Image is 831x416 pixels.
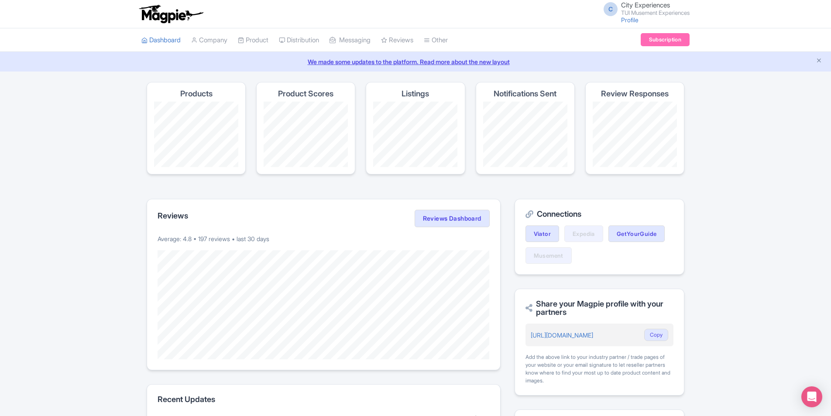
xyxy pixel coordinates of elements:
[525,225,559,242] a: Viator
[816,56,822,66] button: Close announcement
[381,28,413,52] a: Reviews
[598,2,690,16] a: C City Experiences TUI Musement Experiences
[141,28,181,52] a: Dashboard
[191,28,227,52] a: Company
[604,2,618,16] span: C
[158,234,490,243] p: Average: 4.8 • 197 reviews • last 30 days
[5,57,826,66] a: We made some updates to the platform. Read more about the new layout
[621,10,690,16] small: TUI Musement Experiences
[279,28,319,52] a: Distribution
[180,89,213,98] h4: Products
[238,28,268,52] a: Product
[525,210,673,218] h2: Connections
[608,225,665,242] a: GetYourGuide
[424,28,448,52] a: Other
[531,331,593,339] a: [URL][DOMAIN_NAME]
[601,89,669,98] h4: Review Responses
[641,33,690,46] a: Subscription
[278,89,333,98] h4: Product Scores
[801,386,822,407] div: Open Intercom Messenger
[330,28,371,52] a: Messaging
[525,353,673,385] div: Add the above link to your industry partner / trade pages of your website or your email signature...
[621,16,639,24] a: Profile
[415,210,490,227] a: Reviews Dashboard
[402,89,429,98] h4: Listings
[137,4,205,24] img: logo-ab69f6fb50320c5b225c76a69d11143b.png
[621,1,670,9] span: City Experiences
[564,225,603,242] a: Expedia
[494,89,556,98] h4: Notifications Sent
[158,211,188,220] h2: Reviews
[158,395,490,404] h2: Recent Updates
[525,300,673,317] h2: Share your Magpie profile with your partners
[525,247,572,264] a: Musement
[644,329,668,341] button: Copy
